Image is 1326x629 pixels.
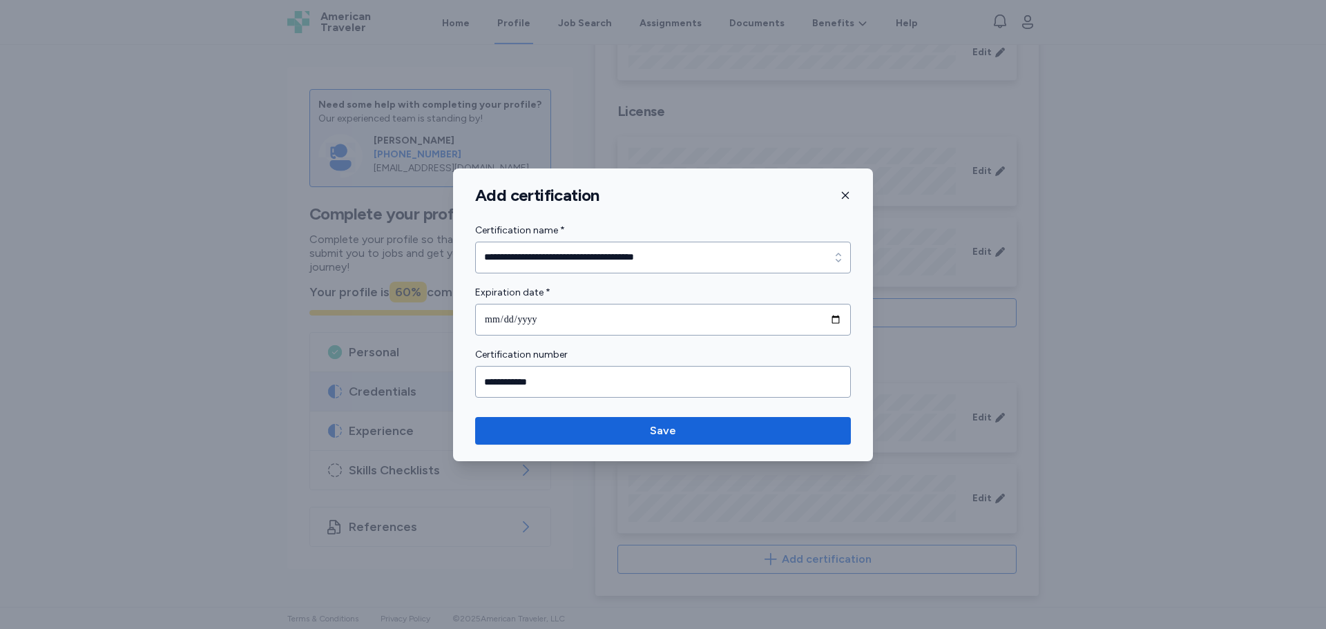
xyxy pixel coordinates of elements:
span: Save [650,423,676,439]
label: Expiration date * [475,284,851,301]
button: Save [475,417,851,445]
h1: Add certification [475,185,599,206]
label: Certification name * [475,222,851,239]
label: Certification number [475,347,851,363]
input: Certification number [475,366,851,398]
